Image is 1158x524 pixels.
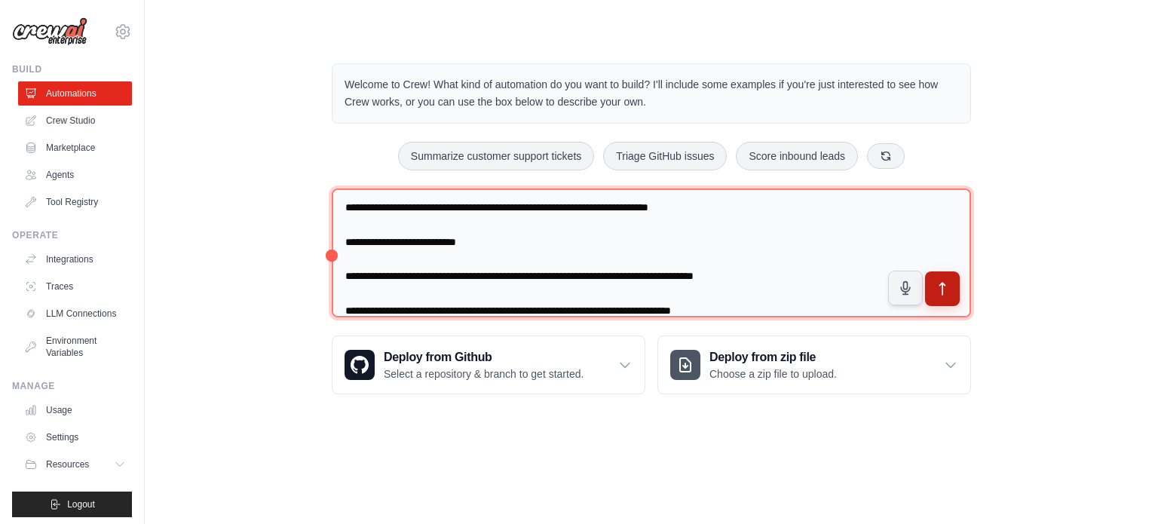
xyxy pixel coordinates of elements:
div: Operate [12,229,132,241]
img: Logo [12,17,87,46]
a: Crew Studio [18,109,132,133]
a: Integrations [18,247,132,271]
p: Welcome to Crew! What kind of automation do you want to build? I'll include some examples if you'... [345,76,958,111]
span: Resources [46,458,89,470]
h3: Deploy from Github [384,348,584,366]
a: Environment Variables [18,329,132,365]
p: Select a repository & branch to get started. [384,366,584,382]
button: Score inbound leads [736,142,858,170]
button: Summarize customer support tickets [398,142,594,170]
span: Logout [67,498,95,510]
h3: Deploy from zip file [709,348,837,366]
button: Triage GitHub issues [603,142,727,170]
div: Manage [12,380,132,392]
a: Automations [18,81,132,106]
a: Marketplace [18,136,132,160]
button: Resources [18,452,132,477]
a: Agents [18,163,132,187]
a: Usage [18,398,132,422]
a: LLM Connections [18,302,132,326]
a: Settings [18,425,132,449]
a: Traces [18,274,132,299]
a: Tool Registry [18,190,132,214]
p: Choose a zip file to upload. [709,366,837,382]
div: Build [12,63,132,75]
button: Logout [12,492,132,517]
